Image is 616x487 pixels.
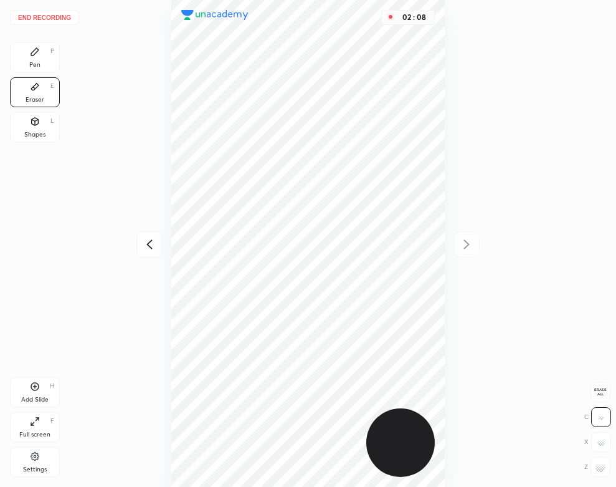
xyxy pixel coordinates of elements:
[584,432,611,452] div: X
[21,397,49,403] div: Add Slide
[181,10,249,20] img: logo.38c385cc.svg
[399,13,429,22] div: 02 : 08
[50,83,54,89] div: E
[584,457,610,477] div: Z
[50,48,54,54] div: P
[19,432,50,438] div: Full screen
[50,418,54,424] div: F
[591,388,610,397] span: Erase all
[10,10,79,25] button: End recording
[29,62,40,68] div: Pen
[24,132,45,138] div: Shapes
[584,407,611,427] div: C
[50,383,54,389] div: H
[23,466,47,473] div: Settings
[50,118,54,124] div: L
[26,97,44,103] div: Eraser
